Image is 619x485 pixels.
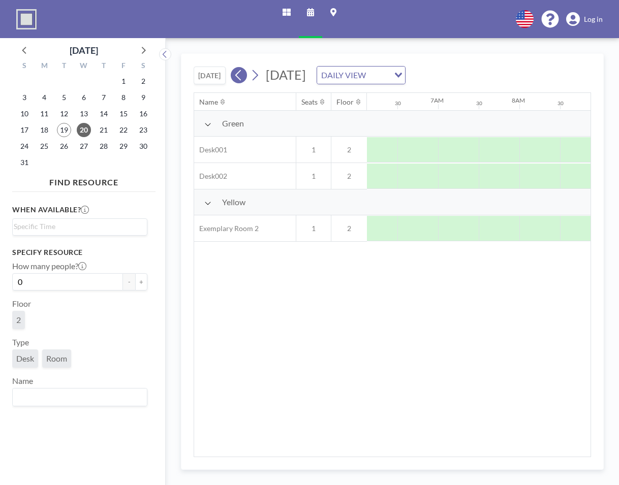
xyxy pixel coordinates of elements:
[136,123,150,137] span: Saturday, August 23, 2025
[113,60,133,73] div: F
[57,139,71,153] span: Tuesday, August 26, 2025
[16,353,34,364] span: Desk
[133,60,153,73] div: S
[37,139,51,153] span: Monday, August 25, 2025
[12,376,33,386] label: Name
[296,172,331,181] span: 1
[116,139,131,153] span: Friday, August 29, 2025
[14,391,141,404] input: Search for option
[94,60,113,73] div: T
[37,90,51,105] span: Monday, August 4, 2025
[15,60,35,73] div: S
[319,69,368,82] span: DAILY VIEW
[77,90,91,105] span: Wednesday, August 6, 2025
[12,337,29,347] label: Type
[116,74,131,88] span: Friday, August 1, 2025
[57,123,71,137] span: Tuesday, August 19, 2025
[476,100,482,107] div: 30
[194,172,227,181] span: Desk002
[331,224,367,233] span: 2
[116,90,131,105] span: Friday, August 8, 2025
[77,107,91,121] span: Wednesday, August 13, 2025
[136,90,150,105] span: Saturday, August 9, 2025
[296,145,331,154] span: 1
[16,315,21,325] span: 2
[12,299,31,309] label: Floor
[74,60,94,73] div: W
[331,145,367,154] span: 2
[17,155,32,170] span: Sunday, August 31, 2025
[37,123,51,137] span: Monday, August 18, 2025
[70,43,98,57] div: [DATE]
[116,107,131,121] span: Friday, August 15, 2025
[54,60,74,73] div: T
[17,123,32,137] span: Sunday, August 17, 2025
[369,69,388,82] input: Search for option
[194,67,226,84] button: [DATE]
[57,90,71,105] span: Tuesday, August 5, 2025
[37,107,51,121] span: Monday, August 11, 2025
[135,273,147,290] button: +
[35,60,54,73] div: M
[12,248,147,257] h3: Specify resource
[13,389,147,406] div: Search for option
[17,90,32,105] span: Sunday, August 3, 2025
[12,173,156,187] h4: FIND RESOURCE
[194,224,259,233] span: Exemplary Room 2
[430,96,444,104] div: 7AM
[222,118,244,128] span: Green
[77,123,91,137] span: Wednesday, August 20, 2025
[123,273,135,290] button: -
[194,145,227,154] span: Desk001
[566,12,603,26] a: Log in
[512,96,525,104] div: 8AM
[14,221,141,232] input: Search for option
[296,224,331,233] span: 1
[331,172,367,181] span: 2
[317,67,405,84] div: Search for option
[46,353,67,364] span: Room
[199,98,218,107] div: Name
[97,107,111,121] span: Thursday, August 14, 2025
[116,123,131,137] span: Friday, August 22, 2025
[301,98,318,107] div: Seats
[266,67,306,82] span: [DATE]
[136,74,150,88] span: Saturday, August 2, 2025
[97,139,111,153] span: Thursday, August 28, 2025
[222,197,245,207] span: Yellow
[17,107,32,121] span: Sunday, August 10, 2025
[16,9,37,29] img: organization-logo
[584,15,603,24] span: Log in
[558,100,564,107] div: 30
[77,139,91,153] span: Wednesday, August 27, 2025
[97,123,111,137] span: Thursday, August 21, 2025
[395,100,401,107] div: 30
[17,139,32,153] span: Sunday, August 24, 2025
[12,261,86,271] label: How many people?
[13,219,147,234] div: Search for option
[97,90,111,105] span: Thursday, August 7, 2025
[57,107,71,121] span: Tuesday, August 12, 2025
[336,98,354,107] div: Floor
[136,139,150,153] span: Saturday, August 30, 2025
[136,107,150,121] span: Saturday, August 16, 2025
